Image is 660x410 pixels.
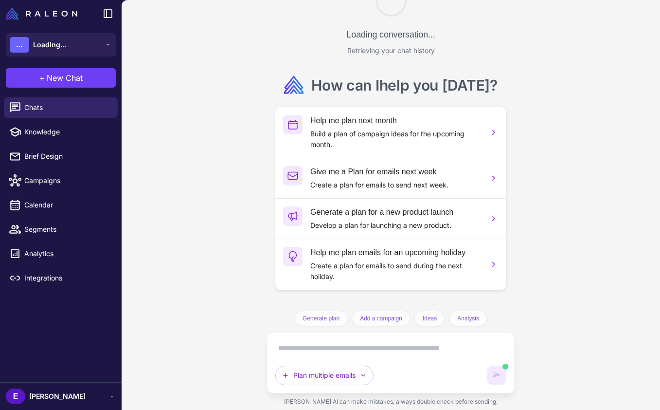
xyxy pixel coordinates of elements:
[33,39,66,50] span: Loading...
[6,8,81,19] a: Raleon Logo
[24,175,110,186] span: Campaigns
[310,115,481,127] h3: Help me plan next month
[487,366,506,385] button: AI is generating content. You can keep typing but cannot send until it completes.
[24,200,110,210] span: Calendar
[347,28,435,41] p: Loading conversation...
[294,311,348,326] button: Generate plan
[4,243,118,264] a: Analytics
[423,314,437,323] span: Ideas
[310,220,481,231] p: Develop a plan for launching a new product.
[310,261,481,282] p: Create a plan for emails to send during the next holiday.
[414,311,445,326] button: Ideas
[4,195,118,215] a: Calendar
[310,206,481,218] h3: Generate a plan for a new product launch
[24,127,110,137] span: Knowledge
[24,273,110,283] span: Integrations
[4,97,118,118] a: Chats
[379,76,490,94] span: help you [DATE]
[6,389,25,404] div: E
[24,224,110,235] span: Segments
[303,314,339,323] span: Generate plan
[502,364,508,370] span: AI is generating content. You can still type but cannot send yet.
[4,268,118,288] a: Integrations
[267,393,515,410] div: [PERSON_NAME] AI can make mistakes, always double check before sending.
[29,391,86,402] span: [PERSON_NAME]
[4,146,118,167] a: Brief Design
[275,366,374,385] button: Plan multiple emails
[6,68,116,88] button: +New Chat
[6,8,77,19] img: Raleon Logo
[24,102,110,113] span: Chats
[24,151,110,162] span: Brief Design
[4,170,118,191] a: Campaigns
[347,45,435,56] p: Retrieving your chat history
[310,129,481,150] p: Build a plan of campaign ideas for the upcoming month.
[360,314,402,323] span: Add a campaign
[6,33,116,56] button: ...Loading...
[310,166,481,178] h3: Give me a Plan for emails next week
[47,72,83,84] span: New Chat
[352,311,410,326] button: Add a campaign
[449,311,487,326] button: Analysis
[310,180,481,190] p: Create a plan for emails to send next week.
[311,75,498,95] h2: How can I ?
[4,219,118,240] a: Segments
[10,37,29,53] div: ...
[24,248,110,259] span: Analytics
[39,72,45,84] span: +
[4,122,118,142] a: Knowledge
[457,314,479,323] span: Analysis
[310,247,481,259] h3: Help me plan emails for an upcoming holiday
